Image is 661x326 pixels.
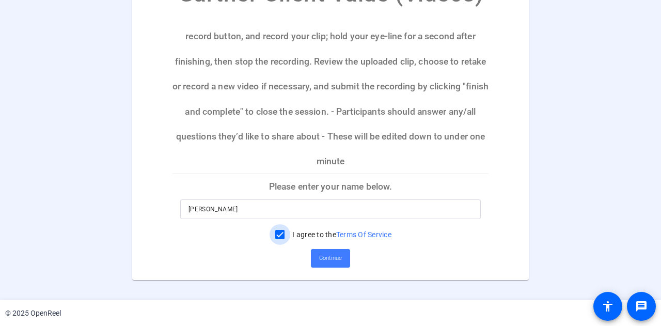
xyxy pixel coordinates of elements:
label: I agree to the [290,229,391,240]
p: Please enter your name below. [172,174,489,199]
mat-icon: message [635,300,648,313]
mat-icon: accessibility [602,300,614,313]
a: Terms Of Service [336,230,391,239]
p: Click on the custom URL provided to enter the session. Enter your name on the holding page, then ... [172,19,489,174]
button: Continue [311,249,350,268]
input: Enter your name [188,203,473,215]
div: © 2025 OpenReel [5,308,61,319]
span: Continue [319,251,342,266]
